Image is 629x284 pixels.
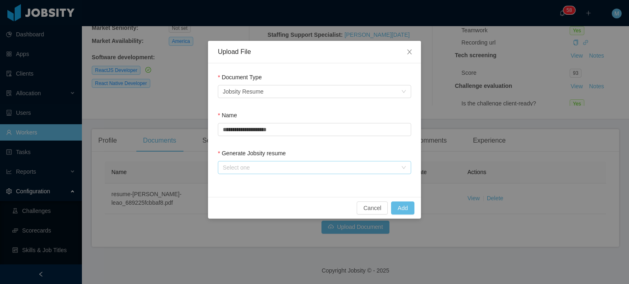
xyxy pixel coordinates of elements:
button: Close [398,41,421,64]
div: Upload File [218,47,411,56]
i: icon: down [401,89,406,95]
div: Jobsity Resume [223,85,264,98]
i: icon: close [406,49,413,55]
div: Select one [223,163,397,172]
label: Name [218,112,237,119]
button: Cancel [357,201,388,215]
input: Name [218,123,411,136]
label: Document Type [218,74,262,81]
label: Generate Jobsity resume [218,150,286,157]
button: Add [391,201,414,215]
i: icon: down [401,165,406,171]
